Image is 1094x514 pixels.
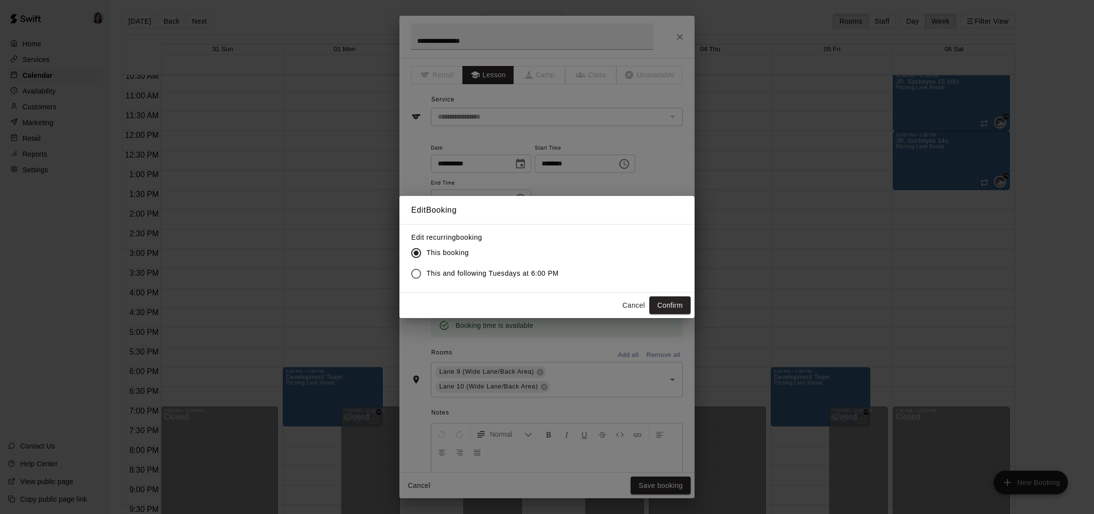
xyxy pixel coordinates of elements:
[618,296,649,315] button: Cancel
[399,196,695,225] h2: Edit Booking
[649,296,691,315] button: Confirm
[411,232,567,242] label: Edit recurring booking
[426,268,559,279] span: This and following Tuesdays at 6:00 PM
[426,248,469,258] span: This booking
